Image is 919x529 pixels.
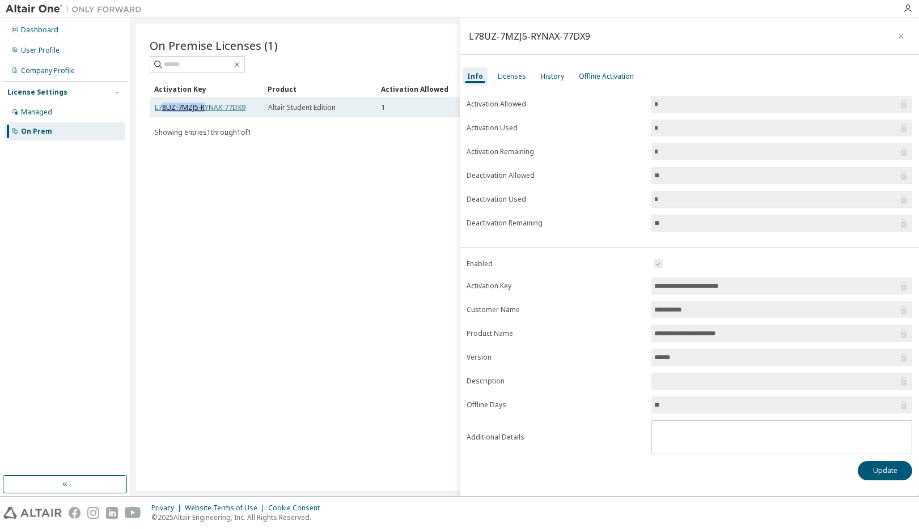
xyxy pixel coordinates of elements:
label: Description [467,377,645,386]
img: altair_logo.svg [3,507,62,519]
span: Altair Student Edition [268,103,336,112]
label: Activation Used [467,123,645,133]
label: Activation Key [467,281,645,291]
label: Version [467,353,645,362]
img: youtube.svg [125,507,141,519]
div: Licenses [498,72,526,81]
div: Dashboard [21,25,58,35]
div: Privacy [151,504,185,513]
img: facebook.svg [69,507,81,519]
div: Company Profile [21,66,75,75]
div: User Profile [21,46,60,55]
div: On Prem [21,127,52,136]
button: Update [858,461,912,480]
label: Customer Name [467,305,645,314]
div: L78UZ-7MZJ5-RYNAX-77DX9 [469,32,590,41]
div: Product [268,80,372,98]
img: Altair One [6,3,147,15]
span: On Premise Licenses (1) [150,37,278,53]
span: 1 [382,103,386,112]
label: Activation Remaining [467,147,645,156]
div: Website Terms of Use [185,504,268,513]
label: Additional Details [467,433,645,442]
div: Cookie Consent [268,504,327,513]
label: Offline Days [467,400,645,409]
label: Activation Allowed [467,100,645,109]
label: Product Name [467,329,645,338]
img: linkedin.svg [106,507,118,519]
div: License Settings [7,88,67,97]
div: Activation Key [154,80,259,98]
a: L78UZ-7MZJ5-RYNAX-77DX9 [155,103,245,112]
p: © 2025 Altair Engineering, Inc. All Rights Reserved. [151,513,327,522]
label: Deactivation Remaining [467,219,645,228]
div: Info [467,72,483,81]
div: History [541,72,564,81]
label: Deactivation Used [467,195,645,204]
div: Activation Allowed [381,80,485,98]
span: Showing entries 1 through 1 of 1 [155,127,252,137]
div: Offline Activation [579,72,634,81]
label: Deactivation Allowed [467,171,645,180]
div: Managed [21,108,52,117]
label: Enabled [467,259,645,268]
img: instagram.svg [87,507,99,519]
